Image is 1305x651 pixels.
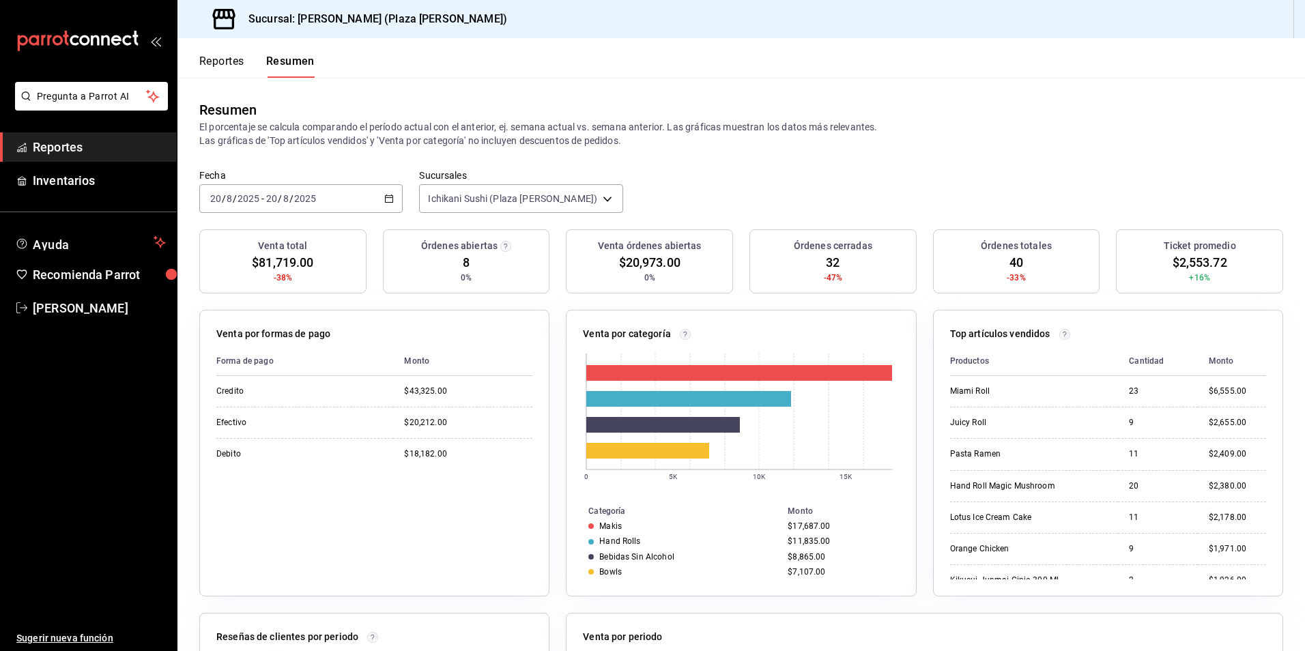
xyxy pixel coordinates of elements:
span: Ichikani Sushi (Plaza [PERSON_NAME]) [428,192,597,205]
div: Credito [216,386,353,397]
div: Hand Roll Magic Mushroom [950,480,1087,492]
span: Ayuda [33,234,148,250]
div: $18,182.00 [404,448,532,460]
span: [PERSON_NAME] [33,299,166,317]
p: Venta por categoría [583,327,671,341]
text: 5K [669,473,678,480]
input: ---- [293,193,317,204]
div: $43,325.00 [404,386,532,397]
div: $1,971.00 [1209,543,1266,555]
div: $6,555.00 [1209,386,1266,397]
h3: Sucursal: [PERSON_NAME] (Plaza [PERSON_NAME]) [238,11,507,27]
span: / [222,193,226,204]
h3: Venta total [258,239,307,253]
input: -- [283,193,289,204]
div: Efectivo [216,417,353,429]
a: Pregunta a Parrot AI [10,99,168,113]
h3: Órdenes cerradas [794,239,872,253]
button: open_drawer_menu [150,35,161,46]
label: Sucursales [419,171,622,180]
th: Cantidad [1118,347,1198,376]
div: $2,655.00 [1209,417,1266,429]
div: 20 [1129,480,1187,492]
text: 0 [584,473,588,480]
span: -33% [1007,272,1026,284]
div: 11 [1129,512,1187,523]
span: 40 [1009,253,1023,272]
th: Monto [782,504,915,519]
div: Lotus Ice Cream Cake [950,512,1087,523]
text: 15K [840,473,852,480]
div: $2,409.00 [1209,448,1266,460]
span: 0% [461,272,472,284]
span: Recomienda Parrot [33,265,166,284]
div: $2,380.00 [1209,480,1266,492]
span: Inventarios [33,171,166,190]
div: 9 [1129,543,1187,555]
div: navigation tabs [199,55,315,78]
span: - [261,193,264,204]
span: $81,719.00 [252,253,313,272]
div: 11 [1129,448,1187,460]
span: Sugerir nueva función [16,631,166,646]
text: 10K [753,473,766,480]
span: $20,973.00 [619,253,680,272]
span: -38% [274,272,293,284]
h3: Órdenes abiertas [421,239,498,253]
input: -- [266,193,278,204]
p: Venta por formas de pago [216,327,330,341]
div: $1,926.00 [1209,575,1266,586]
input: -- [210,193,222,204]
div: $8,865.00 [788,552,893,562]
div: 2 [1129,575,1187,586]
p: El porcentaje se calcula comparando el período actual con el anterior, ej. semana actual vs. sema... [199,120,1283,147]
button: Resumen [266,55,315,78]
span: Pregunta a Parrot AI [37,89,147,104]
button: Reportes [199,55,244,78]
div: Pasta Ramen [950,448,1087,460]
div: Bebidas Sin Alcohol [599,552,674,562]
div: Debito [216,448,353,460]
p: Venta por periodo [583,630,662,644]
div: Miami Roll [950,386,1087,397]
th: Monto [1198,347,1266,376]
h3: Venta órdenes abiertas [598,239,702,253]
div: Bowls [599,567,622,577]
div: Kikusui Junmai Ginjo 300 Ml [950,575,1087,586]
span: -47% [824,272,843,284]
span: / [233,193,237,204]
th: Productos [950,347,1119,376]
span: $2,553.72 [1173,253,1227,272]
div: 23 [1129,386,1187,397]
input: ---- [237,193,260,204]
th: Categoría [567,504,782,519]
span: +16% [1189,272,1210,284]
p: Top artículos vendidos [950,327,1050,341]
button: Pregunta a Parrot AI [15,82,168,111]
div: 9 [1129,417,1187,429]
label: Fecha [199,171,403,180]
span: 8 [463,253,470,272]
h3: Ticket promedio [1164,239,1236,253]
input: -- [226,193,233,204]
div: $17,687.00 [788,521,893,531]
div: $2,178.00 [1209,512,1266,523]
div: Juicy Roll [950,417,1087,429]
span: / [289,193,293,204]
div: $11,835.00 [788,536,893,546]
span: 0% [644,272,655,284]
div: $7,107.00 [788,567,893,577]
th: Monto [393,347,532,376]
div: Orange Chicken [950,543,1087,555]
span: / [278,193,282,204]
div: $20,212.00 [404,417,532,429]
span: 32 [826,253,840,272]
th: Forma de pago [216,347,393,376]
span: Reportes [33,138,166,156]
p: Reseñas de clientes por periodo [216,630,358,644]
div: Makis [599,521,622,531]
div: Hand Rolls [599,536,640,546]
h3: Órdenes totales [981,239,1052,253]
div: Resumen [199,100,257,120]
